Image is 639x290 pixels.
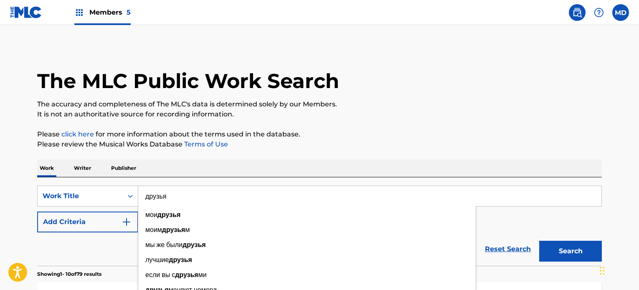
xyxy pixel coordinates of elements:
[37,139,602,149] p: Please review the Musical Works Database
[37,212,138,232] button: Add Criteria
[145,241,183,249] span: мы же были
[145,256,169,264] span: лучшие
[169,256,192,264] strong: друзья
[162,226,185,234] strong: друзья
[175,271,198,279] strong: друзья
[37,129,602,139] p: Please for more information about the terms used in the database.
[37,186,602,266] form: Search Form
[10,6,42,18] img: MLC Logo
[37,68,339,93] h1: The MLC Public Work Search
[122,217,132,227] img: 9d2ae6d4665cec9f34b9.svg
[597,250,639,290] iframe: Chat Widget
[145,271,175,279] span: если вы с
[74,8,84,18] img: Top Rightsholders
[157,211,181,219] strong: друзья
[572,8,582,18] img: search
[600,258,605,283] div: Arrastrar
[185,226,190,234] span: м
[37,109,602,119] p: It is not an authoritative source for recording information.
[539,241,602,262] button: Search
[183,140,228,148] a: Terms of Use
[127,8,131,16] span: 5
[37,159,56,177] p: Work
[616,178,639,245] iframe: Resource Center
[145,211,157,219] span: мои
[597,250,639,290] div: Widget de chat
[109,159,139,177] p: Publisher
[89,8,131,17] span: Members
[594,8,604,18] img: help
[61,130,94,138] a: click here
[612,4,629,21] div: User Menu
[198,271,207,279] span: ми
[569,4,586,21] a: Public Search
[481,240,535,258] a: Reset Search
[37,99,602,109] p: The accuracy and completeness of The MLC's data is determined solely by our Members.
[183,241,206,249] strong: друзья
[71,159,94,177] p: Writer
[43,191,118,201] div: Work Title
[591,4,607,21] div: Help
[145,226,162,234] span: моим
[37,270,101,278] p: Showing 1 - 10 of 79 results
